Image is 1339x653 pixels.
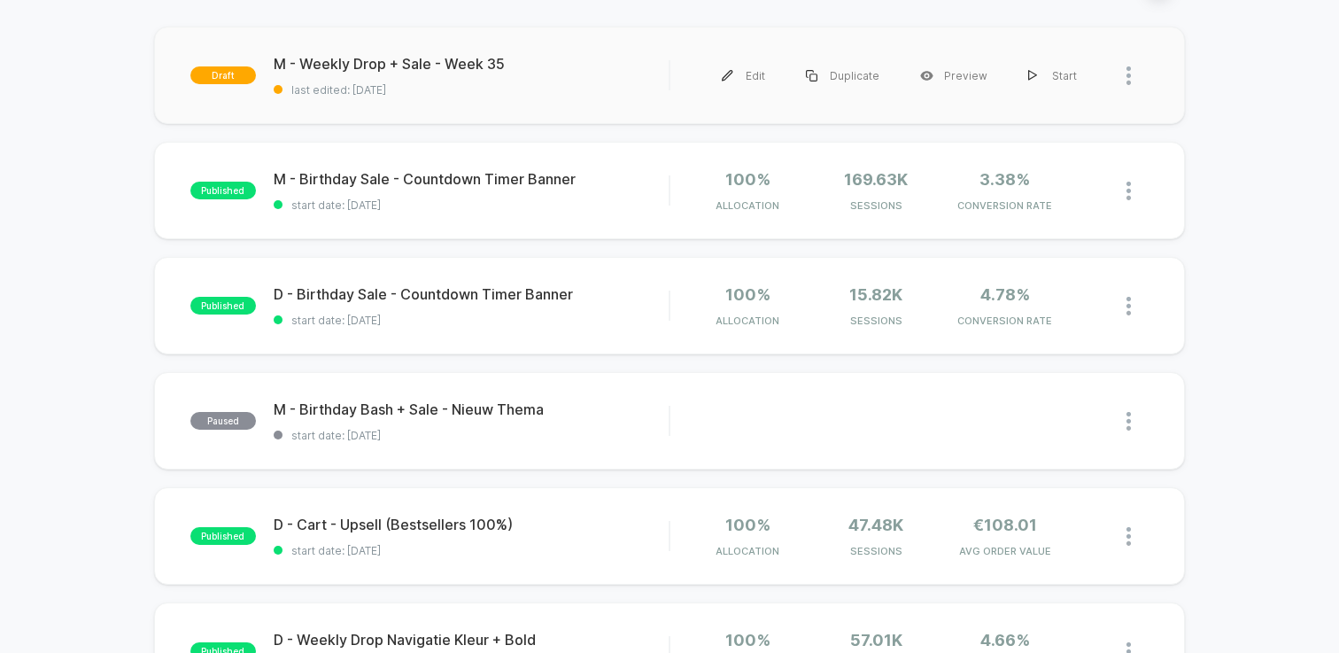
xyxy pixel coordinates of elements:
span: M - Weekly Drop + Sale - Week 35 [274,55,669,73]
span: published [190,182,256,199]
span: draft [190,66,256,84]
span: 4.66% [980,631,1030,649]
span: Allocation [716,315,779,327]
img: menu [806,70,817,82]
span: Sessions [817,315,936,327]
span: D - Weekly Drop Navigatie Kleur + Bold [274,631,669,649]
span: CONVERSION RATE [945,315,1064,327]
span: start date: [DATE] [274,544,669,557]
span: M - Birthday Bash + Sale - Nieuw Thema [274,400,669,418]
span: AVG ORDER VALUE [945,545,1064,557]
span: start date: [DATE] [274,314,669,327]
img: close [1126,182,1131,200]
span: €108.01 [973,516,1037,534]
div: Preview [900,56,1008,96]
span: M - Birthday Sale - Countdown Timer Banner [274,170,669,188]
span: 57.01k [850,631,902,649]
div: Start [1008,56,1097,96]
img: close [1126,527,1131,546]
span: Allocation [716,199,779,212]
img: menu [1028,70,1037,82]
span: published [190,527,256,545]
span: 47.48k [848,516,903,534]
span: 15.82k [849,285,902,304]
span: paused [190,412,256,430]
span: 100% [725,516,770,534]
div: Edit [701,56,786,96]
span: published [190,297,256,315]
span: 3.38% [979,170,1030,189]
span: 100% [725,285,770,304]
div: Duplicate [786,56,900,96]
span: start date: [DATE] [274,429,669,442]
span: last edited: [DATE] [274,83,669,97]
span: Sessions [817,545,936,557]
span: Sessions [817,199,936,212]
img: menu [722,70,733,82]
span: D - Cart - Upsell (Bestsellers 100%) [274,516,669,533]
span: CONVERSION RATE [945,199,1064,212]
span: Allocation [716,545,779,557]
img: close [1126,66,1131,85]
span: start date: [DATE] [274,198,669,212]
span: 169.63k [844,170,908,189]
span: D - Birthday Sale - Countdown Timer Banner [274,285,669,303]
span: 100% [725,631,770,649]
img: close [1126,412,1131,431]
span: 4.78% [980,285,1030,304]
span: 100% [725,170,770,189]
img: close [1126,297,1131,315]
